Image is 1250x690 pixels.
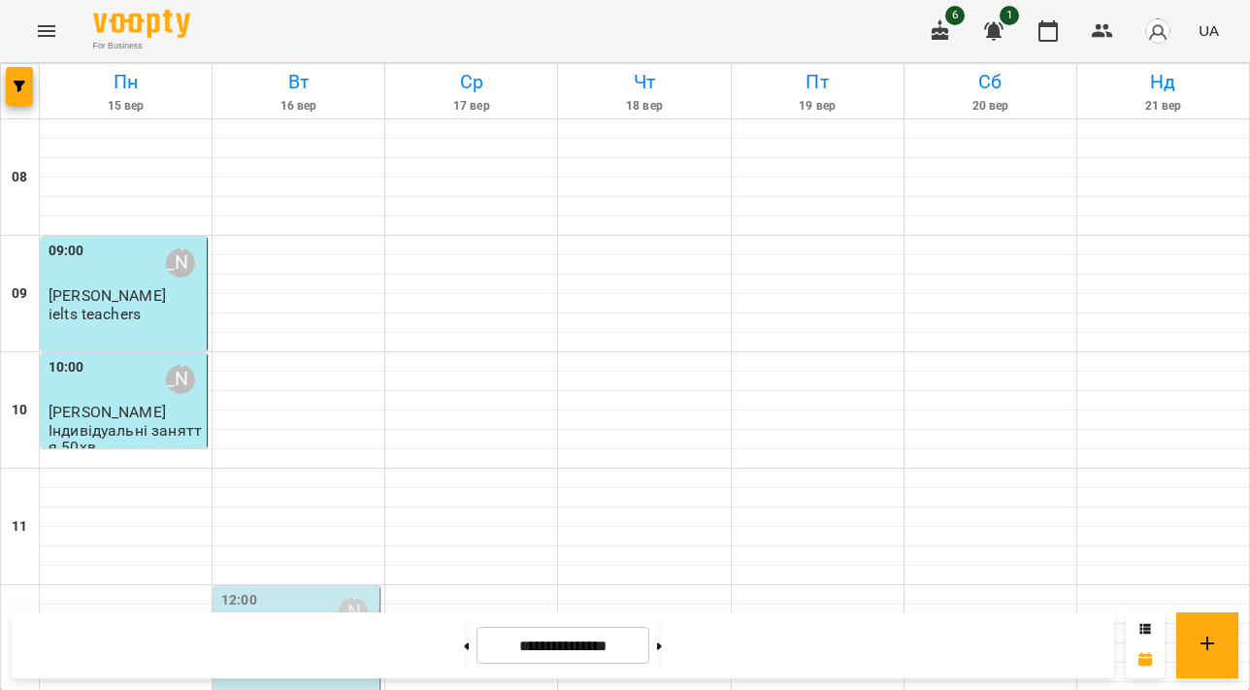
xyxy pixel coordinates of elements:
[1199,20,1219,41] span: UA
[93,10,190,38] img: Voopty Logo
[166,365,195,394] div: Марія Хоміцька
[561,67,727,97] h6: Чт
[49,357,84,378] label: 10:00
[945,6,965,25] span: 6
[221,590,257,611] label: 12:00
[1191,13,1227,49] button: UA
[215,97,381,115] h6: 16 вер
[388,97,554,115] h6: 17 вер
[735,67,901,97] h6: Пт
[735,97,901,115] h6: 19 вер
[49,286,166,305] span: [PERSON_NAME]
[23,8,70,54] button: Menu
[43,97,209,115] h6: 15 вер
[93,40,190,52] span: For Business
[12,167,27,188] h6: 08
[1144,17,1171,45] img: avatar_s.png
[49,241,84,262] label: 09:00
[49,306,141,322] p: ielts teachers
[1080,67,1246,97] h6: Нд
[907,67,1073,97] h6: Сб
[12,516,27,538] h6: 11
[561,97,727,115] h6: 18 вер
[12,400,27,421] h6: 10
[12,283,27,305] h6: 09
[1000,6,1019,25] span: 1
[166,248,195,278] div: Марія Хоміцька
[1080,97,1246,115] h6: 21 вер
[49,403,166,421] span: [PERSON_NAME]
[49,422,203,456] p: Індивідуальні заняття 50хв
[339,598,368,627] div: Марія Хоміцька
[388,67,554,97] h6: Ср
[907,97,1073,115] h6: 20 вер
[215,67,381,97] h6: Вт
[43,67,209,97] h6: Пн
